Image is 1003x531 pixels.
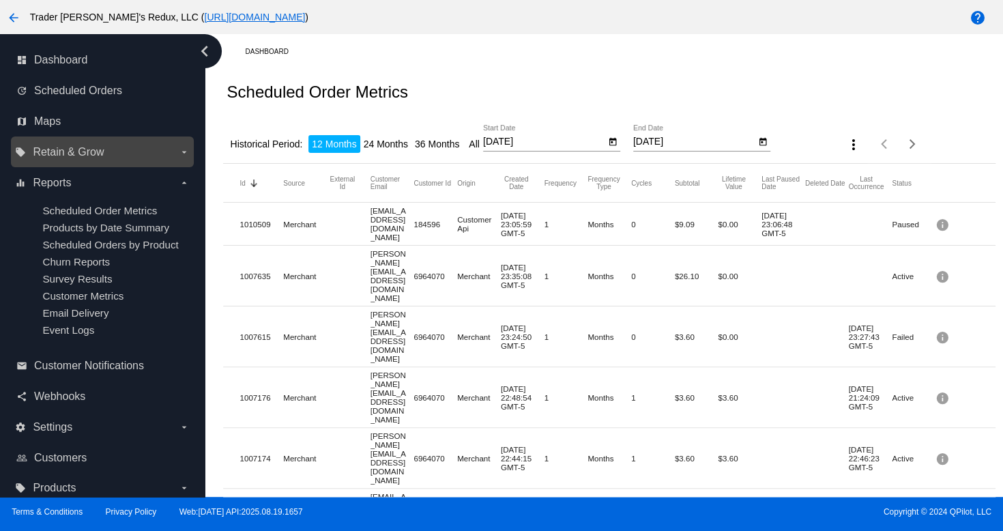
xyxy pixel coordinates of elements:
[42,324,94,336] a: Event Logs
[587,390,631,405] mat-cell: Months
[501,442,544,475] mat-cell: [DATE] 22:44:15 GMT-5
[587,216,631,232] mat-cell: Months
[761,175,805,190] mat-header-cell: Last Paused Date
[239,329,283,345] mat-cell: 1007615
[465,135,483,153] li: All
[16,360,27,371] i: email
[501,175,532,190] button: Change sorting for CreatedUtc
[370,175,414,190] mat-header-cell: Customer Email
[501,493,544,527] mat-cell: [DATE] 16:37:45 GMT-5
[544,329,587,345] mat-cell: 1
[675,179,700,187] button: Change sorting for Subtotal
[34,360,144,372] span: Customer Notifications
[935,448,952,469] mat-icon: info
[544,216,587,232] mat-cell: 1
[42,256,110,268] a: Churn Reports
[935,265,952,287] mat-icon: info
[239,268,283,284] mat-cell: 1007635
[370,489,414,531] mat-cell: [EMAIL_ADDRESS][DOMAIN_NAME]
[360,135,411,153] li: 24 Months
[308,135,360,153] li: 12 Months
[16,447,190,469] a: people_outline Customers
[411,135,463,153] li: 36 Months
[34,85,122,97] span: Scheduled Orders
[15,483,26,493] i: local_offer
[16,116,27,127] i: map
[413,329,457,345] mat-cell: 6964070
[892,329,935,345] mat-cell: Failed
[413,450,457,466] mat-cell: 6964070
[848,320,892,354] mat-cell: [DATE] 23:27:43 GMT-5
[33,177,71,189] span: Reports
[283,329,327,345] mat-cell: Merchant
[805,180,849,187] mat-header-cell: Deleted Date
[179,422,190,433] i: arrow_drop_down
[633,137,756,147] input: End Date
[283,216,327,232] mat-cell: Merchant
[718,450,761,466] mat-cell: $3.60
[194,40,216,62] i: chevron_left
[587,268,631,284] mat-cell: Months
[33,421,72,433] span: Settings
[370,428,414,488] mat-cell: [PERSON_NAME][EMAIL_ADDRESS][DOMAIN_NAME]
[42,205,157,216] a: Scheduled Order Metrics
[33,146,104,158] span: Retain & Grow
[239,179,245,187] button: Change sorting for Id
[370,306,414,367] mat-cell: [PERSON_NAME][EMAIL_ADDRESS][DOMAIN_NAME]
[587,175,620,190] button: Change sorting for FrequencyType
[970,10,986,26] mat-icon: help
[106,507,157,517] a: Privacy Policy
[204,12,305,23] a: [URL][DOMAIN_NAME]
[631,390,675,405] mat-cell: 1
[501,259,544,293] mat-cell: [DATE] 23:35:08 GMT-5
[370,203,414,245] mat-cell: [EMAIL_ADDRESS][DOMAIN_NAME]
[16,55,27,66] i: dashboard
[42,307,108,319] span: Email Delivery
[12,507,83,517] a: Terms & Conditions
[283,390,327,405] mat-cell: Merchant
[34,452,87,464] span: Customers
[718,329,761,345] mat-cell: $0.00
[42,273,112,285] a: Survey Results
[227,135,306,153] li: Historical Period:
[501,381,544,414] mat-cell: [DATE] 22:48:54 GMT-5
[848,442,892,475] mat-cell: [DATE] 22:46:23 GMT-5
[370,367,414,427] mat-cell: [PERSON_NAME][EMAIL_ADDRESS][DOMAIN_NAME]
[16,355,190,377] a: email Customer Notifications
[544,268,587,284] mat-cell: 1
[892,179,911,187] button: Change sorting for Status
[42,239,178,250] a: Scheduled Orders by Product
[283,180,327,187] mat-header-cell: Source
[631,179,652,187] button: Change sorting for Cycles
[16,80,190,102] a: update Scheduled Orders
[42,290,123,302] a: Customer Metrics
[631,329,675,345] mat-cell: 0
[283,450,327,466] mat-cell: Merchant
[718,390,761,405] mat-cell: $3.60
[457,450,501,466] mat-cell: Merchant
[845,137,862,153] mat-icon: more_vert
[483,137,606,147] input: Start Date
[239,216,283,232] mat-cell: 1010509
[327,175,358,190] button: Change sorting for OriginalExternalId
[245,41,300,62] a: Dashboard
[34,54,87,66] span: Dashboard
[892,450,935,466] mat-cell: Active
[457,180,501,187] mat-header-cell: Origin
[283,268,327,284] mat-cell: Merchant
[457,268,501,284] mat-cell: Merchant
[892,268,935,284] mat-cell: Active
[631,450,675,466] mat-cell: 1
[179,177,190,188] i: arrow_drop_down
[16,49,190,71] a: dashboard Dashboard
[370,246,414,306] mat-cell: [PERSON_NAME][EMAIL_ADDRESS][DOMAIN_NAME]
[16,391,27,402] i: share
[457,212,501,236] mat-cell: CustomerApi
[16,453,27,463] i: people_outline
[718,175,749,190] button: Change sorting for LifetimeValue
[15,177,26,188] i: equalizer
[413,390,457,405] mat-cell: 6964070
